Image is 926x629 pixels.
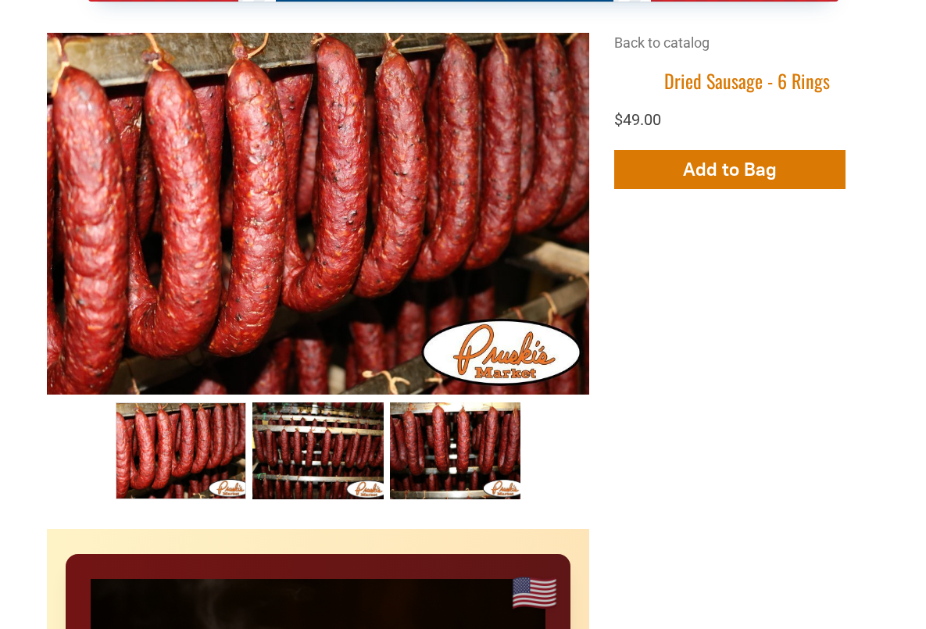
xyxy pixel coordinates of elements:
span: $49.00 [614,110,661,129]
button: Add to Bag [614,150,846,189]
img: Dried Sausage - 6 Rings [47,33,589,395]
a: Dried Sausage 002 1 [252,402,383,499]
a: Dried Sausage - 6 Rings 0 [116,402,246,499]
a: Dried Sausage 003 2 [390,402,520,499]
div: Breadcrumbs [614,33,879,68]
h1: Dried Sausage - 6 Rings [614,69,879,93]
span: Add to Bag [683,158,777,180]
a: Back to catalog [614,34,710,51]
